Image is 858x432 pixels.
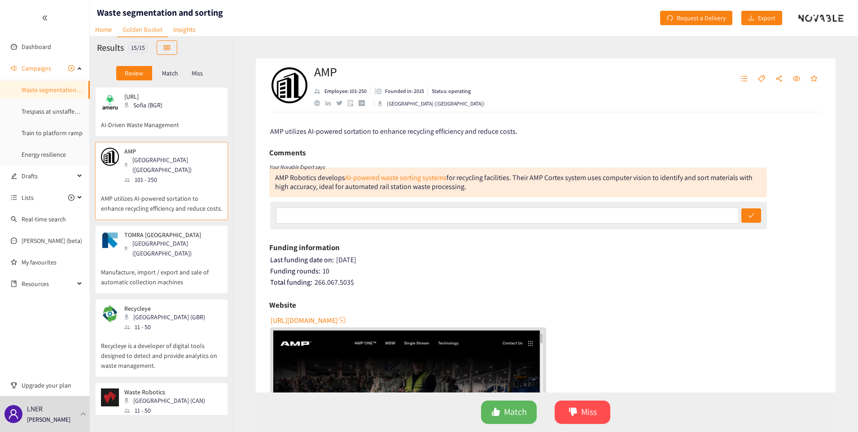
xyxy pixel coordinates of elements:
i: Your Novable Expert says [269,163,325,170]
a: Dashboard [22,43,51,51]
img: Snapshot of the company's website [101,148,119,166]
a: My favourites [22,253,83,271]
p: Status: operating [432,87,471,95]
div: [GEOGRAPHIC_DATA] (GBR) [124,312,210,322]
a: Energy resilience [22,150,66,159]
img: Snapshot of the company's website [101,231,119,249]
p: [URL] [124,93,162,100]
img: Snapshot of the company's website [101,93,119,111]
span: redo [667,15,673,22]
button: eye [788,72,805,86]
div: AMP Robotics develops for recycling facilities. Their AMP Cortex system uses computer vision to i... [275,173,753,191]
span: Resources [22,275,74,293]
div: [DATE] [270,256,823,264]
div: [GEOGRAPHIC_DATA] ([GEOGRAPHIC_DATA]) [124,155,221,175]
h1: Waste segmentation and sorting [97,6,223,19]
a: Home [90,22,117,36]
div: 10 [270,267,823,276]
a: website [314,100,325,106]
span: sound [11,65,17,71]
div: 15 / 15 [128,42,148,53]
span: Drafts [22,167,74,185]
button: dislikeMiss [555,401,610,424]
span: double-left [42,15,48,21]
p: AMP utilizes AI-powered sortation to enhance recycling efficiency and reduce costs. [101,185,222,213]
h2: Results [97,41,124,54]
h6: Comments [269,146,306,159]
div: [GEOGRAPHIC_DATA] (CAN) [124,396,210,406]
a: google maps [348,100,359,106]
p: AI-Driven Waste Management [101,111,222,130]
h2: AMP [314,63,485,81]
h6: Funding information [269,241,340,254]
span: star [810,75,818,83]
div: 266.067.503 $ [270,278,823,287]
span: AMP utilizes AI-powered sortation to enhance recycling efficiency and reduce costs. [270,127,517,136]
a: Insights [168,22,201,36]
span: unordered-list [740,75,748,83]
button: check [741,208,761,223]
p: Miss [192,70,203,77]
a: Real-time search [22,215,66,223]
span: Funding rounds: [270,266,320,276]
span: Miss [581,405,597,419]
span: Total funding: [270,278,312,287]
p: Manufacture, import / export and sale of automatic collection machines [101,258,222,287]
span: book [11,281,17,287]
span: table [164,44,170,52]
button: share-alt [771,72,787,86]
span: check [748,212,754,220]
span: Match [504,405,527,419]
span: share-alt [775,75,783,83]
p: Recycleye is a developer of digital tools designed to detect and provide analytics on waste manag... [101,332,222,370]
div: [GEOGRAPHIC_DATA] ([GEOGRAPHIC_DATA]) [378,100,485,108]
a: [PERSON_NAME] (beta) [22,237,82,245]
img: Company Logo [271,67,307,103]
li: Status [428,87,471,95]
button: redoRequest a Delivery [660,11,732,25]
li: Employees [314,87,371,95]
a: linkedin [325,101,336,106]
a: Train to platform ramp [22,129,83,137]
span: Lists [22,189,34,207]
div: Sofia (BGR) [124,100,168,110]
div: 11 - 50 [124,322,210,332]
div: [GEOGRAPHIC_DATA] ([GEOGRAPHIC_DATA]) [124,238,221,258]
a: Golden Basket [117,22,168,37]
button: downloadExport [741,11,782,25]
li: Founded in year [371,87,428,95]
p: Employee: 101-250 [324,87,367,95]
span: tag [758,75,765,83]
span: plus-circle [68,194,74,201]
span: edit [11,173,17,179]
div: 101 - 250 [124,175,221,185]
p: Match [162,70,178,77]
button: likeMatch [481,401,537,424]
span: Upgrade your plan [22,376,83,394]
p: Review [125,70,143,77]
a: twitter [336,101,347,105]
span: Request a Delivery [677,13,726,23]
button: table [157,40,177,55]
span: dislike [569,407,578,418]
p: Recycleye [124,305,205,312]
p: Founded in: 2015 [385,87,424,95]
div: 11 - 50 [124,406,210,415]
span: Export [758,13,775,23]
span: [URL][DOMAIN_NAME] [271,315,338,326]
a: AI-powered waste sorting systems [345,173,447,182]
span: unordered-list [11,194,17,201]
img: Snapshot of the company's website [101,305,119,323]
span: eye [793,75,800,83]
span: plus-circle [68,65,74,71]
p: [PERSON_NAME] [27,414,70,424]
h6: Website [269,298,296,312]
span: user [8,409,19,419]
img: Snapshot of the company's website [101,388,119,406]
p: Waste Robotics [124,388,205,396]
button: unordered-list [736,72,752,86]
span: download [748,15,754,22]
p: AMP [124,148,216,155]
a: crunchbase [359,100,370,106]
div: Chat Widget [813,389,858,432]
